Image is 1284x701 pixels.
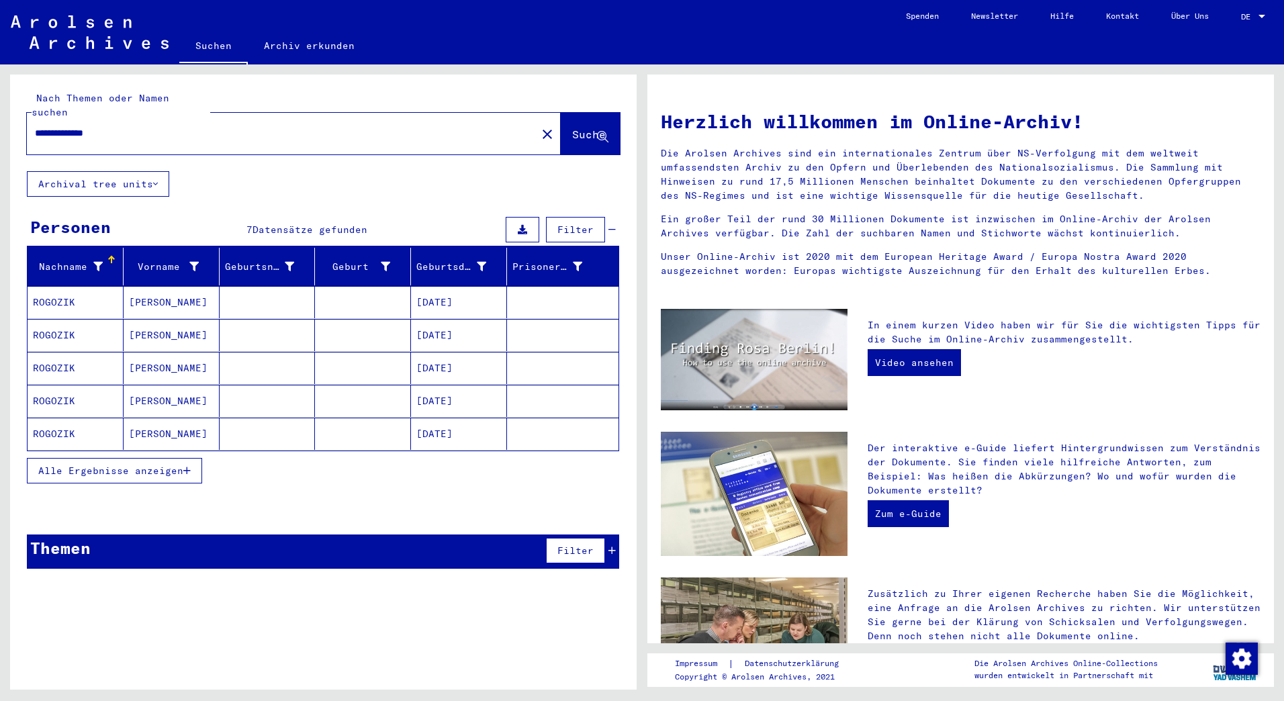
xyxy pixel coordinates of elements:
[557,224,594,236] span: Filter
[416,260,486,274] div: Geburtsdatum
[225,260,295,274] div: Geburtsname
[28,418,124,450] mat-cell: ROGOZIK
[315,248,411,285] mat-header-cell: Geburt‏
[28,319,124,351] mat-cell: ROGOZIK
[11,15,169,49] img: Arolsen_neg.svg
[561,113,620,154] button: Suche
[27,458,202,483] button: Alle Ergebnisse anzeigen
[253,224,367,236] span: Datensätze gefunden
[28,248,124,285] mat-header-cell: Nachname
[675,657,855,671] div: |
[30,536,91,560] div: Themen
[416,256,506,277] div: Geburtsdatum
[320,256,410,277] div: Geburt‏
[320,260,390,274] div: Geburt‏
[1241,12,1256,21] span: DE
[124,418,220,450] mat-cell: [PERSON_NAME]
[179,30,248,64] a: Suchen
[33,256,123,277] div: Nachname
[246,224,253,236] span: 7
[411,248,507,285] mat-header-cell: Geburtsdatum
[868,349,961,376] a: Video ansehen
[124,352,220,384] mat-cell: [PERSON_NAME]
[129,260,199,274] div: Vorname
[220,248,316,285] mat-header-cell: Geburtsname
[30,215,111,239] div: Personen
[28,385,124,417] mat-cell: ROGOZIK
[225,256,315,277] div: Geburtsname
[868,587,1260,643] p: Zusätzlich zu Ihrer eigenen Recherche haben Sie die Möglichkeit, eine Anfrage an die Arolsen Arch...
[32,92,169,118] mat-label: Nach Themen oder Namen suchen
[734,657,855,671] a: Datenschutzerklärung
[124,286,220,318] mat-cell: [PERSON_NAME]
[411,385,507,417] mat-cell: [DATE]
[28,286,124,318] mat-cell: ROGOZIK
[661,309,847,410] img: video.jpg
[33,260,103,274] div: Nachname
[124,385,220,417] mat-cell: [PERSON_NAME]
[974,669,1158,682] p: wurden entwickelt in Partnerschaft mit
[411,352,507,384] mat-cell: [DATE]
[661,146,1260,203] p: Die Arolsen Archives sind ein internationales Zentrum über NS-Verfolgung mit dem weltweit umfasse...
[661,212,1260,240] p: Ein großer Teil der rund 30 Millionen Dokumente ist inzwischen im Online-Archiv der Arolsen Archi...
[124,248,220,285] mat-header-cell: Vorname
[546,538,605,563] button: Filter
[546,217,605,242] button: Filter
[507,248,618,285] mat-header-cell: Prisoner #
[411,319,507,351] mat-cell: [DATE]
[974,657,1158,669] p: Die Arolsen Archives Online-Collections
[868,500,949,527] a: Zum e-Guide
[27,171,169,197] button: Archival tree units
[124,319,220,351] mat-cell: [PERSON_NAME]
[675,657,728,671] a: Impressum
[411,418,507,450] mat-cell: [DATE]
[661,432,847,556] img: eguide.jpg
[248,30,371,62] a: Archiv erkunden
[572,128,606,141] span: Suche
[675,671,855,683] p: Copyright © Arolsen Archives, 2021
[28,352,124,384] mat-cell: ROGOZIK
[868,441,1260,498] p: Der interaktive e-Guide liefert Hintergrundwissen zum Verständnis der Dokumente. Sie finden viele...
[1226,643,1258,675] img: Zustimmung ändern
[1225,642,1257,674] div: Zustimmung ändern
[868,318,1260,346] p: In einem kurzen Video haben wir für Sie die wichtigsten Tipps für die Suche im Online-Archiv zusa...
[661,250,1260,278] p: Unser Online-Archiv ist 2020 mit dem European Heritage Award / Europa Nostra Award 2020 ausgezeic...
[38,465,183,477] span: Alle Ergebnisse anzeigen
[411,286,507,318] mat-cell: [DATE]
[512,260,582,274] div: Prisoner #
[661,107,1260,136] h1: Herzlich willkommen im Online-Archiv!
[512,256,602,277] div: Prisoner #
[539,126,555,142] mat-icon: close
[129,256,219,277] div: Vorname
[534,120,561,147] button: Clear
[1210,653,1260,686] img: yv_logo.png
[557,545,594,557] span: Filter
